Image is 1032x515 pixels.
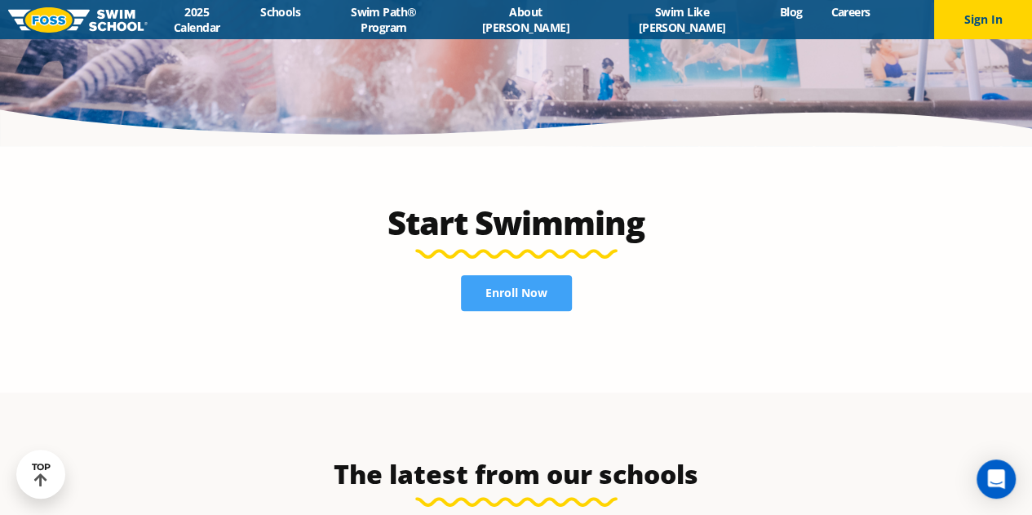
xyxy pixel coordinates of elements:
div: Open Intercom Messenger [977,460,1016,499]
a: Careers [817,4,884,20]
a: About [PERSON_NAME] [453,4,599,35]
a: Swim Like [PERSON_NAME] [599,4,765,35]
div: TOP [32,462,51,487]
a: 2025 Calendar [148,4,246,35]
a: Swim Path® Program [315,4,453,35]
a: Enroll Now [461,275,572,311]
a: Blog [765,4,817,20]
a: Schools [246,4,315,20]
h2: Start Swimming [131,203,901,242]
span: Enroll Now [485,287,547,299]
img: FOSS Swim School Logo [8,7,148,33]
